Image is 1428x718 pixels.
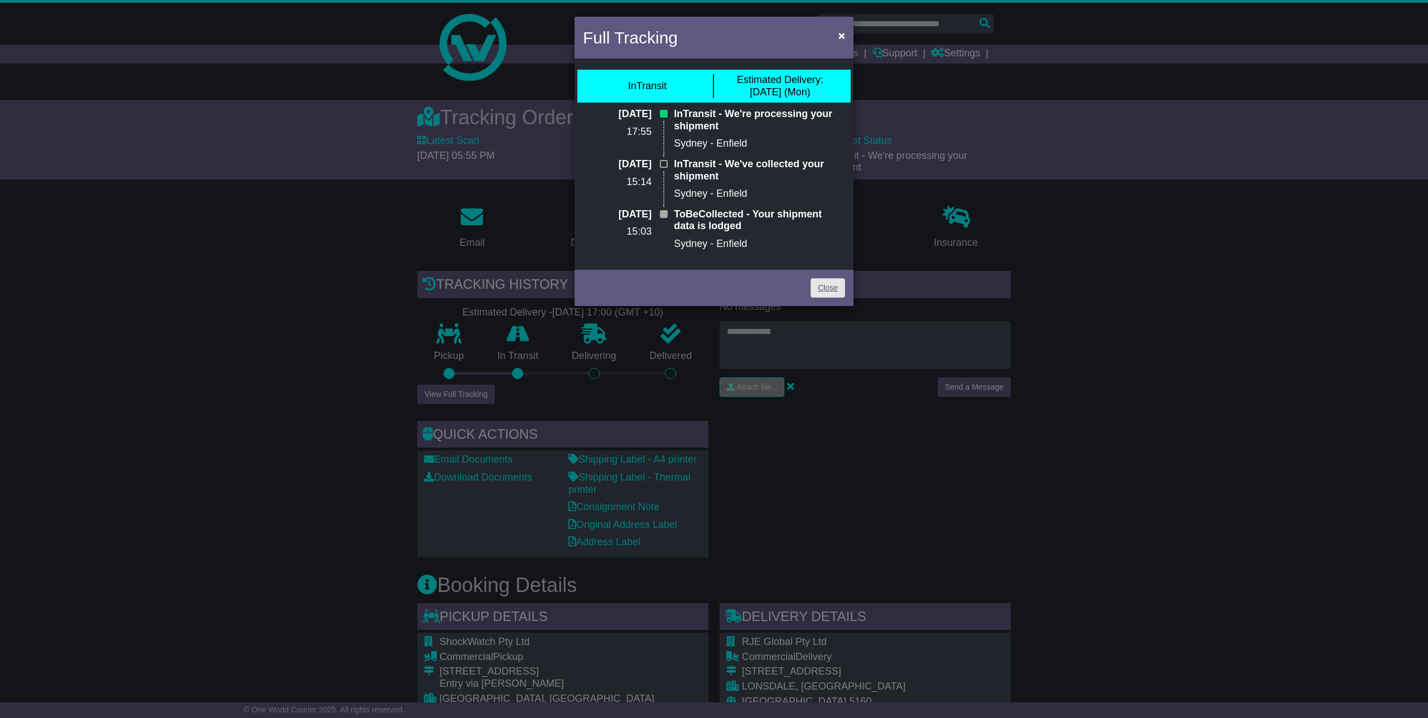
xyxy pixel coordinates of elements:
p: 15:03 [583,226,652,238]
p: Sydney - Enfield [674,238,845,250]
p: Sydney - Enfield [674,138,845,150]
div: [DATE] (Mon) [737,74,823,98]
span: × [838,29,845,42]
p: Sydney - Enfield [674,188,845,200]
button: Close [833,24,851,47]
p: ToBeCollected - Your shipment data is lodged [674,208,845,232]
p: InTransit - We've collected your shipment [674,158,845,182]
p: [DATE] [583,158,652,171]
h4: Full Tracking [583,25,678,50]
p: [DATE] [583,108,652,120]
p: 15:14 [583,176,652,188]
p: 17:55 [583,126,652,138]
div: InTransit [628,80,667,93]
span: Estimated Delivery: [737,74,823,85]
p: [DATE] [583,208,652,221]
p: InTransit - We're processing your shipment [674,108,845,132]
a: Close [811,278,845,298]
